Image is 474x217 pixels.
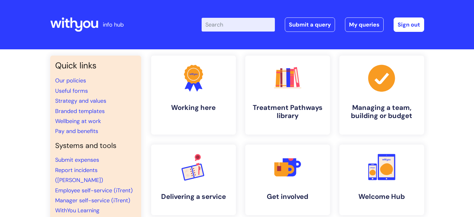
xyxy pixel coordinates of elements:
a: Get involved [245,145,330,215]
a: Report incidents ([PERSON_NAME]) [55,166,103,184]
a: Submit expenses [55,156,99,164]
h4: Managing a team, building or budget [344,104,419,120]
h3: Quick links [55,61,136,71]
input: Search [202,18,275,32]
a: Pay and benefits [55,127,98,135]
h4: Working here [156,104,231,112]
h4: Systems and tools [55,141,136,150]
a: Employee self-service (iTrent) [55,187,133,194]
h4: Get involved [250,193,325,201]
a: Sign out [394,17,424,32]
p: info hub [103,20,124,30]
a: Working here [151,56,236,135]
a: Wellbeing at work [55,117,101,125]
a: Welcome Hub [339,145,424,215]
a: Submit a query [285,17,335,32]
a: Managing a team, building or budget [339,56,424,135]
a: Our policies [55,77,86,84]
a: Branded templates [55,107,105,115]
a: Treatment Pathways library [245,56,330,135]
a: Useful forms [55,87,88,95]
h4: Delivering a service [156,193,231,201]
h4: Treatment Pathways library [250,104,325,120]
a: WithYou Learning [55,207,99,214]
h4: Welcome Hub [344,193,419,201]
a: Strategy and values [55,97,106,105]
a: Delivering a service [151,145,236,215]
div: | - [202,17,424,32]
a: My queries [345,17,384,32]
a: Manager self-service (iTrent) [55,197,130,204]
